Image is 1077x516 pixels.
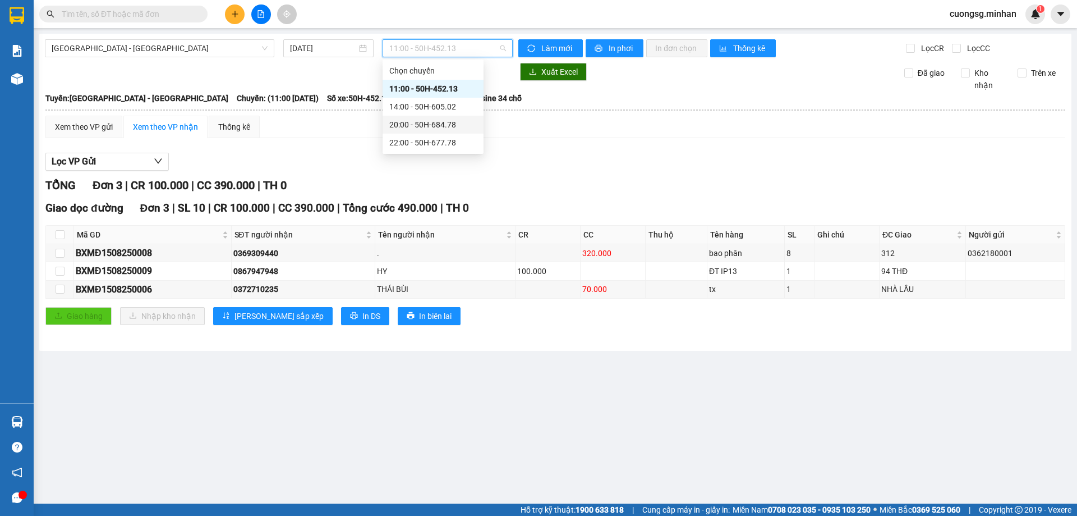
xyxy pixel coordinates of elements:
span: down [154,157,163,166]
span: Nhận: [131,11,158,22]
div: Xem theo VP nhận [133,121,198,133]
div: Xem theo VP gửi [55,121,113,133]
span: Người gửi [969,229,1053,241]
div: HY [377,265,513,277]
span: In DS [362,310,380,322]
span: Sài Gòn - Đắk Nông [52,40,268,57]
div: 0362180001 [968,247,1063,259]
strong: 0708 023 035 - 0935 103 250 [768,505,871,514]
th: CR [516,226,581,244]
button: caret-down [1051,4,1070,24]
span: | [337,202,340,214]
button: downloadXuất Excel [520,63,587,81]
span: TỔNG [45,179,76,192]
span: bar-chart [719,44,729,53]
button: printerIn biên lai [398,307,461,325]
span: Đơn 3 [93,179,122,192]
span: aim [283,10,291,18]
span: ⚪️ [873,508,877,512]
div: Cư Jút [131,10,210,23]
div: 14:00 - 50H-605.02 [389,101,477,113]
div: 100.000 [517,265,578,277]
img: warehouse-icon [11,73,23,85]
span: SL [118,80,134,96]
span: printer [407,312,415,321]
div: 312 [881,247,964,259]
button: bar-chartThống kê [710,39,776,57]
th: Thu hộ [646,226,707,244]
div: ĐT IP13 [709,265,783,277]
div: 0369309440 [233,247,373,259]
img: icon-new-feature [1030,9,1041,19]
div: 0867947948 [233,265,373,277]
button: aim [277,4,297,24]
div: tx [709,283,783,295]
th: Tên hàng [707,226,785,244]
div: 20:00 - 50H-684.78 [389,118,477,131]
td: BXMĐ1508250009 [74,262,232,280]
span: download [529,68,537,77]
span: Tên người nhận [378,229,504,241]
span: SĐT người nhận [234,229,363,241]
span: | [273,202,275,214]
span: Số xe: 50H-452.13 [327,92,390,104]
div: BXMĐ1508250008 [76,246,229,260]
span: Lọc CR [917,42,946,54]
span: [PERSON_NAME] sắp xếp [234,310,324,322]
span: Trên xe [1027,67,1060,79]
img: solution-icon [11,45,23,57]
span: Tổng cước 490.000 [343,202,438,214]
button: printerIn DS [341,307,389,325]
div: Chọn chuyến [389,65,477,77]
span: sort-ascending [222,312,230,321]
td: 0372710235 [232,281,375,299]
span: | [172,202,175,214]
img: warehouse-icon [11,416,23,428]
span: CR 100.000 [131,179,188,192]
div: BXMĐ1508250006 [76,282,229,296]
span: printer [350,312,358,321]
div: 94 THĐ [881,265,964,277]
div: 0372710235 [233,283,373,295]
div: TIẾN [131,23,210,36]
span: | [440,202,443,214]
span: plus [231,10,239,18]
th: SL [785,226,814,244]
div: . [377,247,513,259]
span: 11:00 - 50H-452.13 [389,40,506,57]
button: printerIn phơi [586,39,643,57]
span: Đã giao [913,67,949,79]
div: NHÀ LẦU [881,283,964,295]
span: Xuất Excel [541,66,578,78]
span: Kho nhận [970,67,1009,92]
span: search [47,10,54,18]
div: Tên hàng: THUNG ( : 1 ) [10,81,210,95]
button: uploadGiao hàng [45,307,112,325]
div: 1 [786,283,812,295]
span: | [257,179,260,192]
td: 0369309440 [232,244,375,262]
td: THÁI BÙI [375,281,516,299]
span: Chuyến: (11:00 [DATE]) [237,92,319,104]
div: Chọn chuyến [383,62,484,80]
span: cuongsg.minhan [941,7,1025,21]
span: | [632,504,634,516]
span: Làm mới [541,42,574,54]
span: | [191,179,194,192]
span: message [12,492,22,503]
span: Miền Bắc [880,504,960,516]
span: copyright [1015,506,1023,514]
div: 40.000 [130,59,211,75]
img: logo-vxr [10,7,24,24]
button: file-add [251,4,271,24]
span: Hỗ trợ kỹ thuật: [521,504,624,516]
div: 11:00 - 50H-452.13 [389,83,477,95]
div: THÁI BÙI [377,283,513,295]
b: Tuyến: [GEOGRAPHIC_DATA] - [GEOGRAPHIC_DATA] [45,94,228,103]
span: CC 390.000 [197,179,255,192]
div: 0977020976 [131,36,210,52]
div: Dãy 4-B15 bến xe [GEOGRAPHIC_DATA] [10,10,123,36]
span: file-add [257,10,265,18]
div: 22:00 - 50H-677.78 [389,136,477,149]
span: In phơi [609,42,634,54]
